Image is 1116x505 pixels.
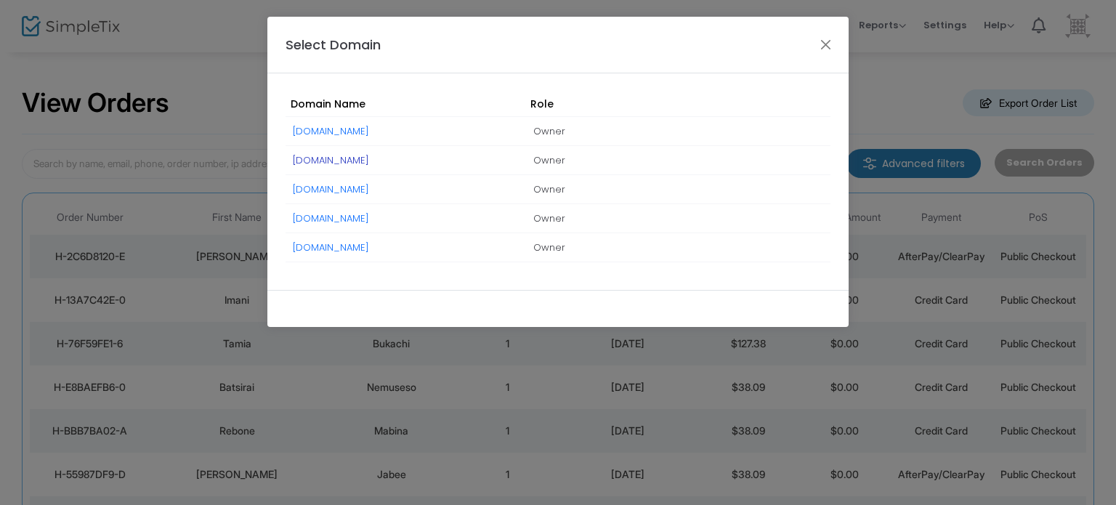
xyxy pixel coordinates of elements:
span: Owner [533,174,565,205]
a: [DOMAIN_NAME] [293,182,369,196]
th: Domain Name [286,92,526,117]
a: [DOMAIN_NAME] [293,211,369,225]
span: Owner [533,145,565,176]
button: Close [817,35,836,54]
h4: Select Domain [286,35,381,54]
span: Owner [533,232,565,263]
a: [DOMAIN_NAME] [293,153,369,167]
span: Owner [533,203,565,234]
th: Role [526,92,830,117]
a: [DOMAIN_NAME] [293,124,369,138]
span: Owner [533,116,565,147]
a: [DOMAIN_NAME] [293,241,369,254]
